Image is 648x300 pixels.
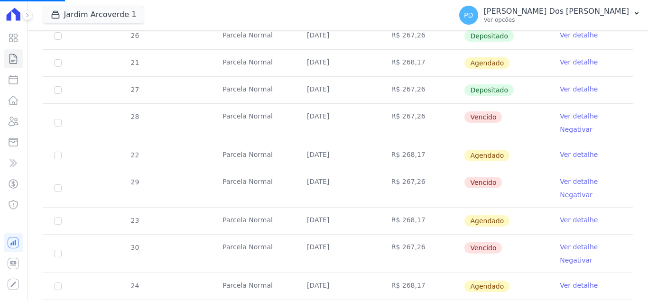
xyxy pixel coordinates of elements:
[54,86,62,94] input: Só é possível selecionar pagamentos em aberto
[296,142,380,169] td: [DATE]
[380,169,464,207] td: R$ 267,26
[54,59,62,67] input: default
[54,250,62,257] input: default
[452,2,648,28] button: PD [PERSON_NAME] Dos [PERSON_NAME] Ver opções
[296,23,380,49] td: [DATE]
[560,150,598,159] a: Ver detalhe
[296,104,380,142] td: [DATE]
[211,23,296,49] td: Parcela Normal
[560,57,598,67] a: Ver detalhe
[130,244,139,251] span: 30
[484,16,629,24] p: Ver opções
[54,282,62,290] input: default
[464,242,502,254] span: Vencido
[54,217,62,225] input: default
[464,30,514,42] span: Depositado
[130,178,139,186] span: 29
[380,142,464,169] td: R$ 268,17
[464,177,502,188] span: Vencido
[380,208,464,234] td: R$ 268,17
[211,50,296,76] td: Parcela Normal
[211,142,296,169] td: Parcela Normal
[560,256,592,264] a: Negativar
[54,184,62,192] input: default
[43,6,145,24] button: Jardim Arcoverde 1
[464,215,509,227] span: Agendado
[296,208,380,234] td: [DATE]
[211,169,296,207] td: Parcela Normal
[560,111,598,121] a: Ver detalhe
[560,177,598,186] a: Ver detalhe
[130,282,139,290] span: 24
[211,104,296,142] td: Parcela Normal
[296,273,380,300] td: [DATE]
[464,111,502,123] span: Vencido
[130,59,139,66] span: 21
[560,215,598,225] a: Ver detalhe
[211,208,296,234] td: Parcela Normal
[560,30,598,40] a: Ver detalhe
[130,86,139,93] span: 27
[380,104,464,142] td: R$ 267,26
[560,84,598,94] a: Ver detalhe
[560,242,598,252] a: Ver detalhe
[130,32,139,39] span: 26
[380,273,464,300] td: R$ 268,17
[560,191,592,199] a: Negativar
[296,235,380,273] td: [DATE]
[464,57,509,69] span: Agendado
[464,150,509,161] span: Agendado
[296,169,380,207] td: [DATE]
[130,217,139,224] span: 23
[54,32,62,40] input: Só é possível selecionar pagamentos em aberto
[296,77,380,103] td: [DATE]
[380,235,464,273] td: R$ 267,26
[130,113,139,120] span: 28
[54,119,62,127] input: default
[484,7,629,16] p: [PERSON_NAME] Dos [PERSON_NAME]
[380,23,464,49] td: R$ 267,26
[211,273,296,300] td: Parcela Normal
[211,235,296,273] td: Parcela Normal
[464,12,473,18] span: PD
[130,151,139,159] span: 22
[380,50,464,76] td: R$ 268,17
[380,77,464,103] td: R$ 267,26
[211,77,296,103] td: Parcela Normal
[296,50,380,76] td: [DATE]
[464,84,514,96] span: Depositado
[464,281,509,292] span: Agendado
[54,152,62,159] input: default
[560,126,592,133] a: Negativar
[560,281,598,290] a: Ver detalhe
